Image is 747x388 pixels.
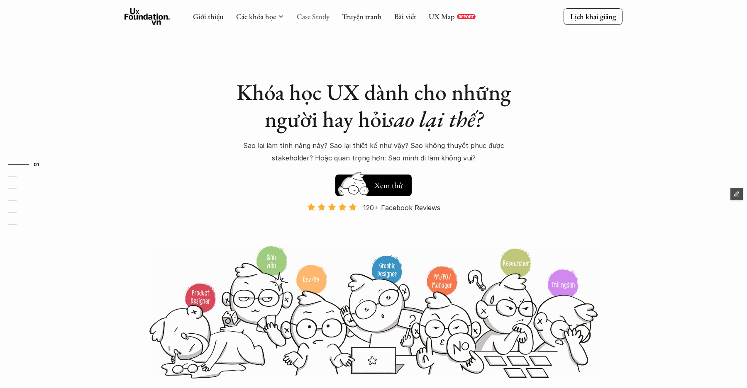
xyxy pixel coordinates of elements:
p: Sao lại làm tính năng này? Sao lại thiết kế như vậy? Sao không thuyết phục được stakeholder? Hoặc... [228,139,519,165]
button: Edit Framer Content [730,188,743,200]
a: Bài viết [394,12,416,21]
em: sao lại thế? [387,104,483,133]
a: 120+ Facebook Reviews [300,203,447,245]
a: Case Study [297,12,330,21]
h1: Khóa học UX dành cho những người hay hỏi [228,79,519,133]
a: Xem thử [335,170,412,196]
a: UX Map [429,12,455,21]
h5: Xem thử [374,179,405,191]
a: Các khóa học [236,12,276,21]
p: REPORT [459,14,474,19]
a: 01 [8,159,48,169]
a: Truyện tranh [342,12,382,21]
a: Giới thiệu [193,12,224,21]
strong: 01 [34,161,39,167]
p: 120+ Facebook Reviews [363,201,440,214]
a: Lịch khai giảng [564,8,622,24]
p: Lịch khai giảng [570,12,616,21]
a: REPORT [457,14,476,19]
